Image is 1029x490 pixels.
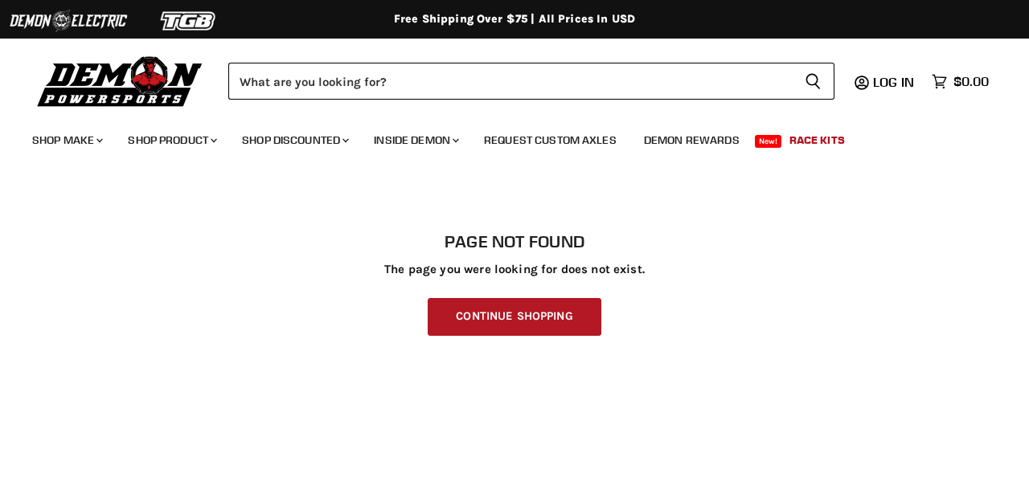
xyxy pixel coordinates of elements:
[32,263,997,276] p: The page you were looking for does not exist.
[20,124,113,157] a: Shop Make
[777,124,857,157] a: Race Kits
[632,124,752,157] a: Demon Rewards
[792,63,834,100] button: Search
[116,124,227,157] a: Shop Product
[20,117,985,157] ul: Main menu
[873,74,914,90] span: Log in
[362,124,469,157] a: Inside Demon
[428,298,601,336] a: Continue Shopping
[953,74,989,89] span: $0.00
[32,232,997,251] h1: Page not found
[129,6,249,36] img: TGB Logo 2
[228,63,792,100] input: Search
[755,135,782,148] span: New!
[228,63,834,100] form: Product
[866,75,924,89] a: Log in
[230,124,359,157] a: Shop Discounted
[924,70,997,93] a: $0.00
[472,124,629,157] a: Request Custom Axles
[32,52,208,109] img: Demon Powersports
[8,6,129,36] img: Demon Electric Logo 2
